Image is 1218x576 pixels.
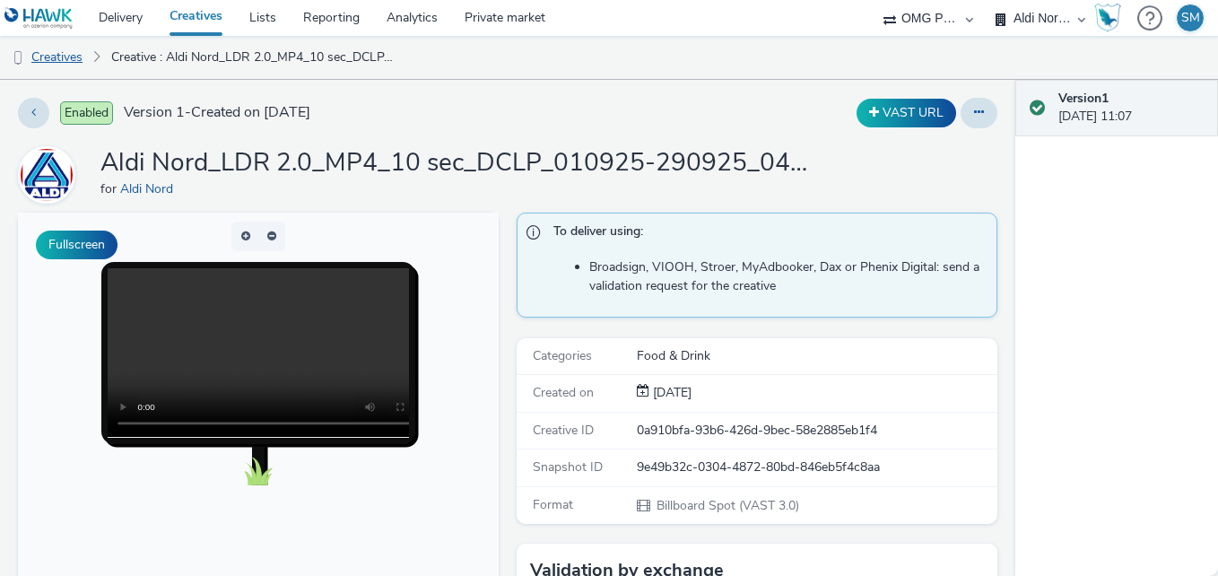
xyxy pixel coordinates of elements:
[1181,4,1200,31] div: SM
[533,422,594,439] span: Creative ID
[1058,90,1204,127] div: [DATE] 11:07
[102,36,407,79] a: Creative : Aldi Nord_LDR 2.0_MP4_10 sec_DCLP_010925-290925_040925#16*9_KW37
[655,497,799,514] span: Billboard Spot (VAST 3.0)
[857,99,956,127] button: VAST URL
[4,7,74,30] img: undefined Logo
[1094,4,1128,32] a: Hawk Academy
[649,384,692,401] span: [DATE]
[553,223,979,246] span: To deliver using:
[589,258,987,295] li: Broadsign, VIOOH, Stroer, MyAdbooker, Dax or Phenix Digital: send a validation request for the cr...
[60,101,113,125] span: Enabled
[120,180,180,197] a: Aldi Nord
[124,102,310,123] span: Version 1 - Created on [DATE]
[18,166,83,183] a: Aldi Nord
[533,496,573,513] span: Format
[533,347,592,364] span: Categories
[637,422,996,440] div: 0a910bfa-93b6-426d-9bec-58e2885eb1f4
[637,347,996,365] div: Food & Drink
[100,180,120,197] span: for
[649,384,692,402] div: Creation 04 September 2025, 11:07
[1058,90,1109,107] strong: Version 1
[9,49,27,67] img: dooh
[852,99,961,127] div: Duplicate the creative as a VAST URL
[637,458,996,476] div: 9e49b32c-0304-4872-80bd-846eb5f4c8aa
[21,148,73,203] img: Aldi Nord
[36,231,117,259] button: Fullscreen
[533,458,603,476] span: Snapshot ID
[533,384,594,401] span: Created on
[1094,4,1121,32] img: Hawk Academy
[100,146,818,180] h1: Aldi Nord_LDR 2.0_MP4_10 sec_DCLP_010925-290925_040925#16*9_KW37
